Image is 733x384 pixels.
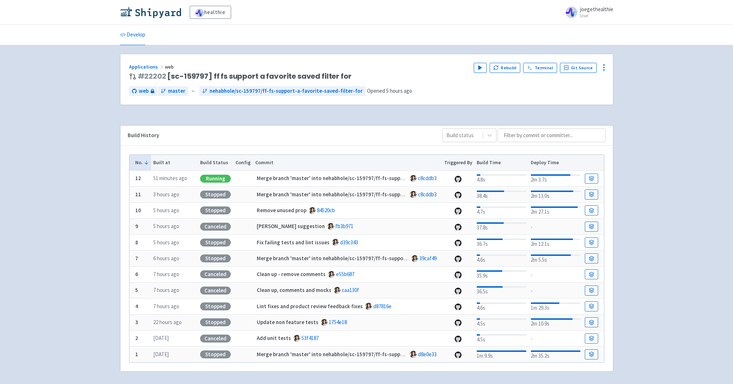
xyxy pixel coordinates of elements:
div: Stopped [200,206,231,214]
div: 2m 13.0s [531,189,580,200]
div: 37.8s [477,221,526,232]
strong: Lint fixes and product review feedback fixes [257,303,363,310]
div: 2m 12.1s [531,237,580,248]
th: Config [233,155,253,171]
div: Stopped [200,239,231,246]
div: 2m 5.5s [531,253,580,264]
strong: Clean up - remove comments [257,271,326,278]
a: Build Details [585,205,598,215]
b: 7 [135,255,138,262]
div: 36.5s [477,285,526,296]
span: nehabhole/sc-159797/ff-fs-support-a-favorite-saved-filter-for [209,87,363,95]
time: 5 hours ago [153,207,179,214]
div: Canceled [200,335,231,342]
input: Filter by commit or committer... [498,128,606,142]
th: Build Status [198,155,233,171]
a: 53f4187 [301,335,319,341]
a: Build Details [585,222,598,232]
b: 8 [135,239,138,246]
a: master [158,86,188,96]
div: - [531,285,580,295]
time: 5 hours ago [153,223,179,230]
time: 5 hours ago [386,87,412,94]
div: 1m 9.9s [477,349,526,360]
th: Built at [151,155,198,171]
div: Canceled [200,287,231,294]
time: 3 hours ago [153,191,179,198]
div: - [531,333,580,343]
div: Canceled [200,270,231,278]
span: web [165,64,175,70]
a: 1754e18 [329,319,347,326]
time: 51 minutes ago [153,175,187,182]
div: 1m 29.3s [531,301,580,312]
a: c8cddb3 [418,191,437,198]
div: 2m 3.7s [531,173,580,184]
a: 39caf49 [419,255,437,262]
a: Build Details [585,189,598,200]
strong: Remove unused prop [257,207,306,214]
b: 2 [135,335,138,341]
a: Develop [120,25,145,45]
strong: [PERSON_NAME] suggestion [257,223,325,230]
div: 4.5s [477,333,526,344]
a: d87816e [373,303,392,310]
b: 5 [135,287,138,293]
div: Stopped [200,318,231,326]
span: ← [191,87,197,95]
span: master [168,87,185,95]
time: [DATE] [153,335,169,341]
a: web [129,86,157,96]
button: No. [135,159,149,166]
a: Applications [129,64,165,70]
div: Build History [128,131,431,140]
time: [DATE] [153,351,169,358]
th: Build Time [474,155,529,171]
th: Commit [253,155,442,171]
div: Stopped [200,302,231,310]
a: Build Details [585,301,598,311]
a: fb3b971 [335,223,353,230]
div: Running [200,175,231,183]
strong: Merge branch 'master' into nehabhole/sc-159797/ff-fs-support-a-favorite-saved-filter-for [257,191,476,198]
span: [sc-159797] ff fs support a favorite saved filter for [138,72,352,80]
div: Stopped [200,191,231,198]
a: Git Source [560,63,597,73]
a: Build Details [585,333,598,344]
div: 4.8s [477,173,526,184]
a: caa130f [342,287,359,293]
button: Play [474,63,487,73]
a: Build Details [585,269,598,279]
a: Build Details [585,253,598,263]
div: Stopped [200,350,231,358]
img: Shipyard logo [120,6,181,18]
b: 10 [135,207,141,214]
time: 5 hours ago [153,239,179,246]
strong: Merge branch 'master' into nehabhole/sc-159797/ff-fs-support-a-favorite-saved-filter-for [257,255,476,262]
strong: Merge branch 'master' into nehabhole/sc-159797/ff-fs-support-a-favorite-saved-filter-for [257,351,476,358]
div: 35.9s [477,269,526,280]
b: 4 [135,303,138,310]
span: Opened [367,87,412,94]
div: 2m 27.1s [531,205,580,216]
strong: Update non feature tests [257,319,318,326]
time: 22 hours ago [153,319,182,326]
a: d8e0e33 [418,351,437,358]
a: Build Details [585,237,598,248]
div: - [531,222,580,231]
div: 2m 35.2s [531,349,580,360]
div: 38.4s [477,189,526,200]
div: 4.6s [477,253,526,264]
a: #22202 [138,71,166,81]
div: 2m 10.9s [531,317,580,328]
div: Stopped [200,254,231,262]
b: 6 [135,271,138,278]
div: 4.6s [477,301,526,312]
a: Build Details [585,285,598,296]
button: Rebuild [490,63,521,73]
span: joegethealthie [580,6,613,13]
div: 36.7s [477,237,526,248]
time: 7 hours ago [153,303,179,310]
a: Terminal [523,63,557,73]
b: 3 [135,319,138,326]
